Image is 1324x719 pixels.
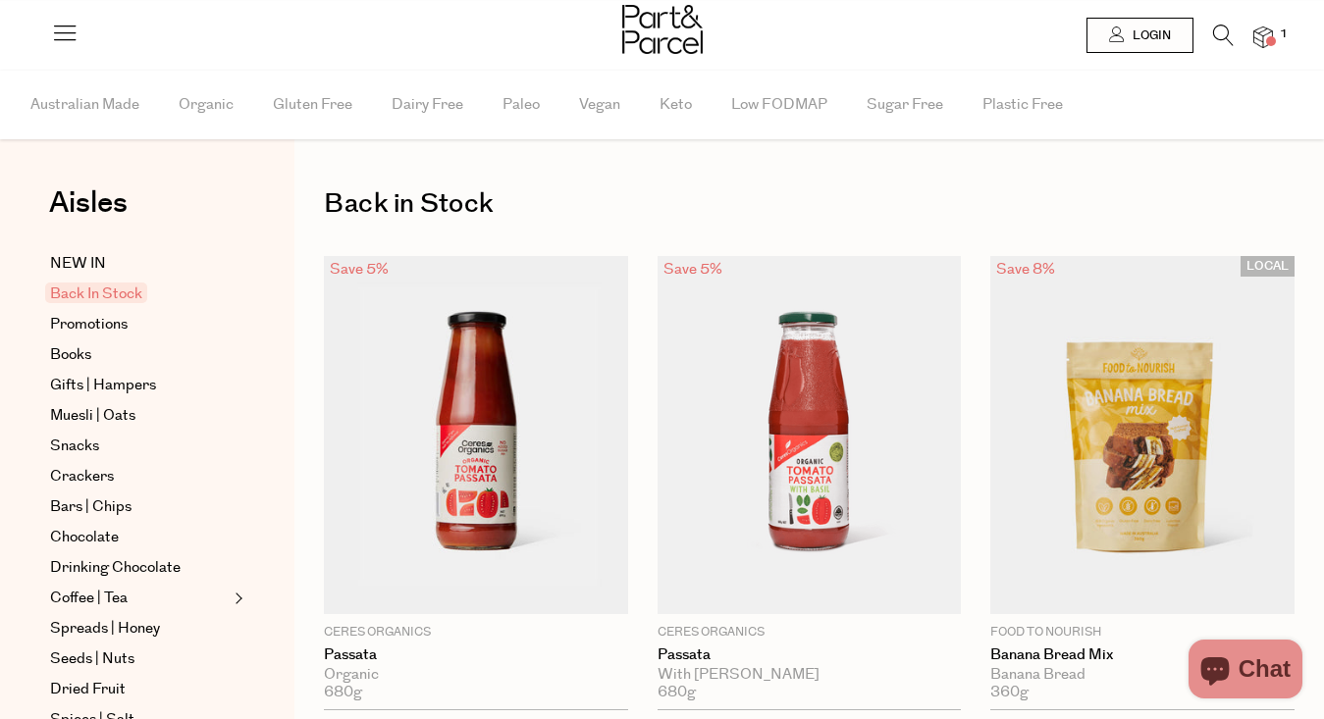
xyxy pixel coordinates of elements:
span: Seeds | Nuts [50,647,134,671]
a: Crackers [50,465,229,488]
p: Ceres Organics [658,624,962,642]
span: Gifts | Hampers [50,374,156,397]
span: 360g [990,684,1029,701]
span: Crackers [50,465,114,488]
a: Passata [324,646,628,664]
span: 1 [1275,26,1293,43]
h1: Back in Stock [324,181,1295,227]
span: Coffee | Tea [50,587,128,610]
p: Ceres Organics [324,624,628,642]
a: Gifts | Hampers [50,374,229,397]
span: Back In Stock [45,282,147,303]
span: 680g [658,684,696,701]
span: NEW IN [50,252,106,276]
div: Save 8% [990,256,1061,282]
div: Banana Bread [990,666,1295,684]
a: Muesli | Oats [50,404,229,428]
span: Login [1128,27,1171,44]
a: Promotions [50,313,229,336]
span: Dairy Free [392,71,463,139]
p: Food to Nourish [990,624,1295,642]
img: Part&Parcel [622,5,703,54]
a: Aisles [49,188,128,237]
span: Chocolate [50,526,119,549]
a: Seeds | Nuts [50,647,229,671]
a: Coffee | Tea [50,587,229,610]
a: 1 [1253,26,1273,47]
span: Books [50,343,91,367]
span: Gluten Free [273,71,352,139]
span: 680g [324,684,362,701]
a: Books [50,343,229,367]
div: Organic [324,666,628,684]
div: With [PERSON_NAME] [658,666,962,684]
span: Bars | Chips [50,495,132,519]
span: Dried Fruit [50,678,126,701]
inbox-online-store-chat: Shopify online store chat [1183,640,1308,703]
span: Muesli | Oats [50,404,135,428]
a: Back In Stock [50,282,229,306]
a: Snacks [50,435,229,458]
span: Organic [179,71,234,139]
img: Passata [324,256,628,615]
a: Dried Fruit [50,678,229,701]
a: Passata [658,646,962,664]
div: Save 5% [658,256,728,282]
img: Passata [658,256,962,615]
span: Drinking Chocolate [50,556,181,580]
a: NEW IN [50,252,229,276]
div: Save 5% [324,256,395,282]
a: Bars | Chips [50,495,229,519]
img: Banana Bread Mix [990,256,1295,615]
span: Snacks [50,435,99,458]
span: Aisles [49,181,128,225]
span: LOCAL [1241,256,1295,277]
span: Vegan [579,71,620,139]
span: Promotions [50,313,128,336]
a: Login [1086,18,1193,53]
a: Banana Bread Mix [990,646,1295,664]
a: Spreads | Honey [50,617,229,641]
span: Keto [660,71,692,139]
span: Paleo [503,71,540,139]
span: Plastic Free [982,71,1063,139]
a: Chocolate [50,526,229,549]
span: Sugar Free [867,71,943,139]
button: Expand/Collapse Coffee | Tea [230,587,243,610]
span: Spreads | Honey [50,617,160,641]
span: Low FODMAP [731,71,827,139]
a: Drinking Chocolate [50,556,229,580]
span: Australian Made [30,71,139,139]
